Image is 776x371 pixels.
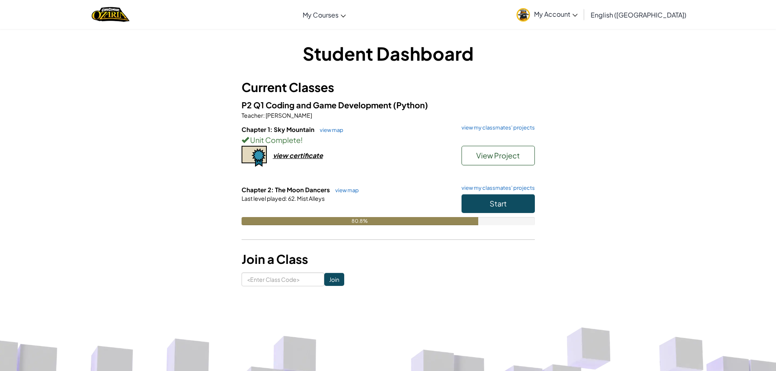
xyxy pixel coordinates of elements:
[534,10,578,18] span: My Account
[242,78,535,97] h3: Current Classes
[316,127,343,133] a: view map
[242,272,324,286] input: <Enter Class Code>
[242,100,393,110] span: P2 Q1 Coding and Game Development
[265,112,312,119] span: [PERSON_NAME]
[242,186,331,193] span: Chapter 2: The Moon Dancers
[242,112,263,119] span: Teacher
[296,195,325,202] span: Mist Alleys
[301,135,303,145] span: !
[587,4,690,26] a: English ([GEOGRAPHIC_DATA])
[249,135,301,145] span: Unit Complete
[287,195,296,202] span: 62.
[490,199,507,208] span: Start
[299,4,350,26] a: My Courses
[457,185,535,191] a: view my classmates' projects
[393,100,428,110] span: (Python)
[286,195,287,202] span: :
[242,195,286,202] span: Last level played
[92,6,130,23] img: Home
[242,125,316,133] span: Chapter 1: Sky Mountain
[517,8,530,22] img: avatar
[457,125,535,130] a: view my classmates' projects
[242,41,535,66] h1: Student Dashboard
[242,217,479,225] div: 80.8%
[462,146,535,165] button: View Project
[242,250,535,268] h3: Join a Class
[331,187,359,193] a: view map
[242,146,267,167] img: certificate-icon.png
[462,194,535,213] button: Start
[242,151,323,160] a: view certificate
[263,112,265,119] span: :
[512,2,582,27] a: My Account
[273,151,323,160] div: view certificate
[591,11,686,19] span: English ([GEOGRAPHIC_DATA])
[324,273,344,286] input: Join
[476,151,520,160] span: View Project
[303,11,339,19] span: My Courses
[92,6,130,23] a: Ozaria by CodeCombat logo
